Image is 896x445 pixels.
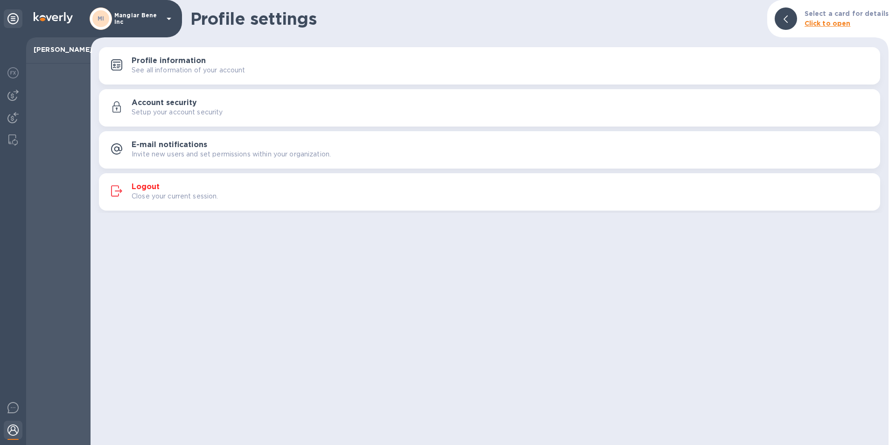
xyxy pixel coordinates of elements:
p: See all information of your account [132,65,245,75]
h1: Profile settings [190,9,760,28]
p: Mangiar Bene inc [114,12,161,25]
button: Account securitySetup your account security [99,89,880,127]
h3: Logout [132,183,160,191]
button: E-mail notificationsInvite new users and set permissions within your organization. [99,131,880,169]
button: Profile informationSee all information of your account [99,47,880,85]
button: LogoutClose your current session. [99,173,880,211]
h3: E-mail notifications [132,141,207,149]
p: Invite new users and set permissions within your organization. [132,149,331,159]
img: Logo [34,12,73,23]
b: Select a card for details [805,10,889,17]
img: Foreign exchange [7,67,19,78]
p: Close your current session. [132,191,218,201]
h3: Account security [132,99,197,107]
div: Unpin categories [4,9,22,28]
p: Setup your account security [132,107,223,117]
b: MI [98,15,105,22]
p: [PERSON_NAME] [34,45,83,54]
h3: Profile information [132,57,206,65]
b: Click to open [805,20,851,27]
